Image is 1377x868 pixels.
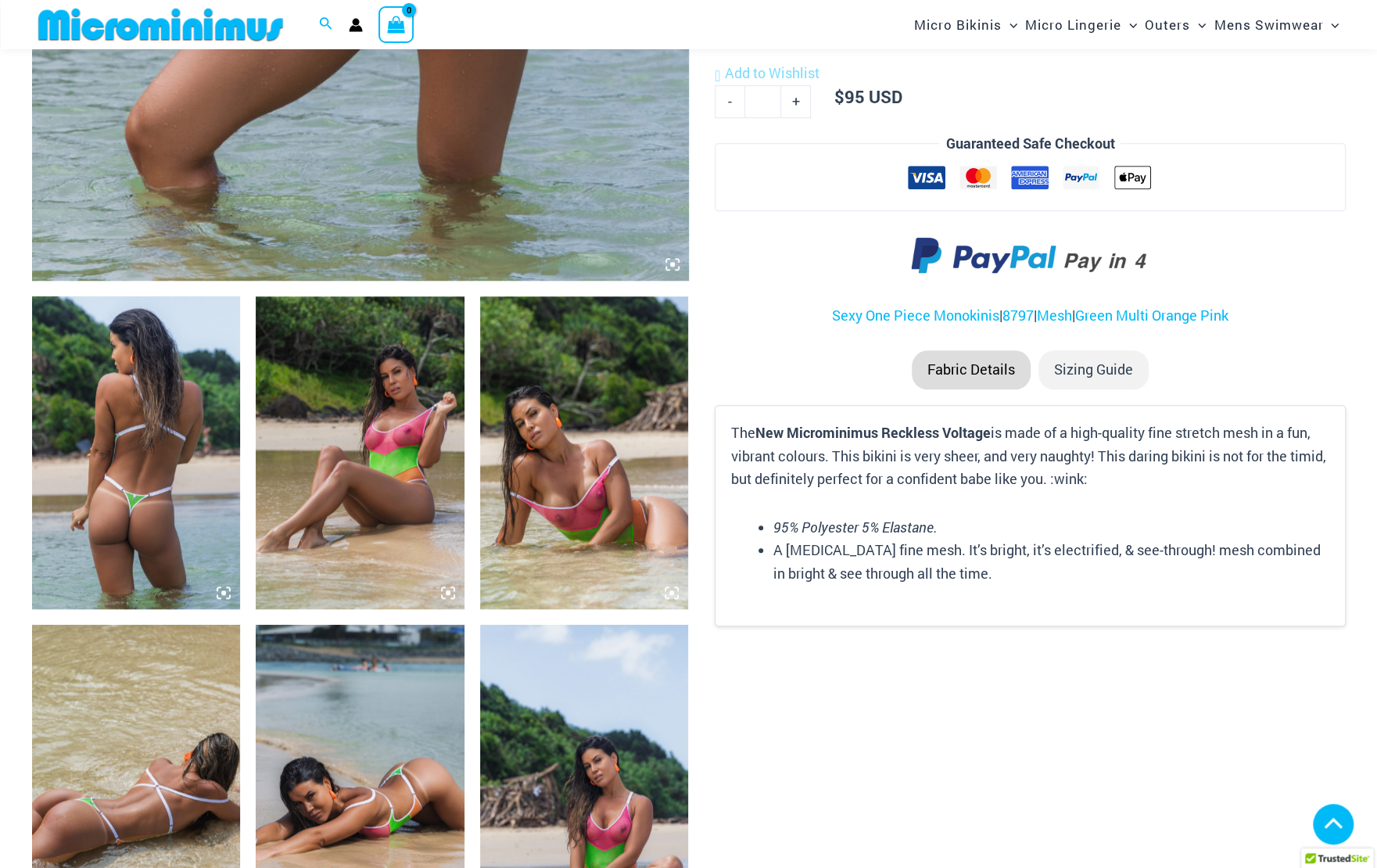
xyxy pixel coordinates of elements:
a: OutersMenu ToggleMenu Toggle [1141,5,1210,45]
p: | | | [715,304,1345,328]
nav: Site Navigation [908,2,1346,47]
a: + [781,85,811,118]
a: Pink [1200,306,1228,325]
a: Micro BikinisMenu ToggleMenu Toggle [910,5,1021,45]
legend: Guaranteed Safe Checkout [939,132,1121,156]
img: MM SHOP LOGO FLAT [32,7,289,42]
p: The is made of a high-quality fine stretch mesh in a fun, vibrant colours. This bikini is very sh... [731,421,1329,491]
li: A [MEDICAL_DATA] fine mesh. It’s bright, it’s electrified, & see-through! mesh combined in bright... [773,539,1329,585]
span: Outers [1145,5,1190,45]
a: Mens SwimwearMenu ToggleMenu Toggle [1210,5,1343,45]
span: Add to Wishlist [724,63,819,82]
span: $ [834,85,844,108]
bdi: 95 USD [834,85,902,108]
img: Reckless Mesh High Voltage 8797 One Piece [256,296,464,609]
img: Reckless Mesh High Voltage 8797 One Piece [32,296,241,609]
span: Menu Toggle [1002,5,1017,45]
a: Account icon link [349,18,363,32]
a: Mesh [1037,306,1072,325]
a: Sexy One Piece Monokinis [832,306,999,325]
span: Menu Toggle [1190,5,1206,45]
li: Fabric Details [912,350,1031,389]
span: Micro Lingerie [1025,5,1121,45]
b: New Microminimus Reckless Voltage [755,423,991,442]
a: Orange [1152,306,1197,325]
em: 95% Polyester 5% Elastane. [773,518,938,536]
a: View Shopping Cart, empty [378,6,414,42]
a: Micro LingerieMenu ToggleMenu Toggle [1021,5,1141,45]
img: Reckless Mesh High Voltage 8797 One Piece [480,296,689,609]
span: Menu Toggle [1323,5,1339,45]
a: Green [1075,306,1113,325]
span: Menu Toggle [1121,5,1137,45]
li: Sizing Guide [1038,350,1149,389]
a: - [715,85,744,118]
span: Micro Bikinis [914,5,1002,45]
a: Search icon link [319,15,333,35]
a: Multi [1116,306,1149,325]
a: 8797 [1002,306,1034,325]
span: Mens Swimwear [1214,5,1323,45]
a: Add to Wishlist [715,62,819,85]
input: Product quantity [744,85,781,118]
